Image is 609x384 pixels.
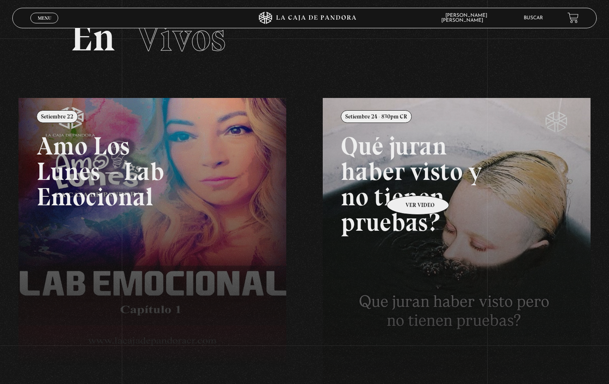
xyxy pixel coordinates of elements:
h2: En [71,18,538,57]
span: Cerrar [35,23,54,28]
span: Menu [38,16,51,20]
a: View your shopping cart [568,12,579,23]
a: Buscar [524,16,543,20]
span: [PERSON_NAME] [PERSON_NAME] [441,13,491,23]
span: Vivos [136,14,226,61]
